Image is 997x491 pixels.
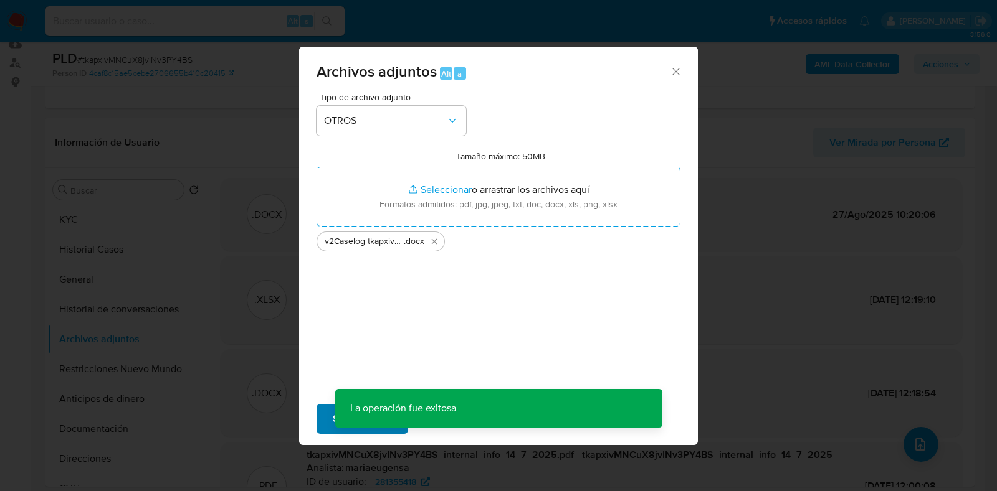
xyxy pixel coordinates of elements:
[670,65,681,77] button: Cerrar
[317,106,466,136] button: OTROS
[333,405,392,433] span: Subir archivo
[317,404,408,434] button: Subir archivo
[325,235,404,248] span: v2Caselog tkapxivMNCuX8jvINv3PY4BS
[457,68,462,80] span: a
[324,115,446,127] span: OTROS
[427,234,442,249] button: Eliminar v2Caselog tkapxivMNCuX8jvINv3PY4BS.docx
[320,93,469,101] span: Tipo de archivo adjunto
[404,235,424,248] span: .docx
[429,405,470,433] span: Cancelar
[335,389,471,428] p: La operación fue exitosa
[441,68,451,80] span: Alt
[317,227,680,251] ul: Archivos seleccionados
[456,151,545,162] label: Tamaño máximo: 50MB
[317,60,437,82] span: Archivos adjuntos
